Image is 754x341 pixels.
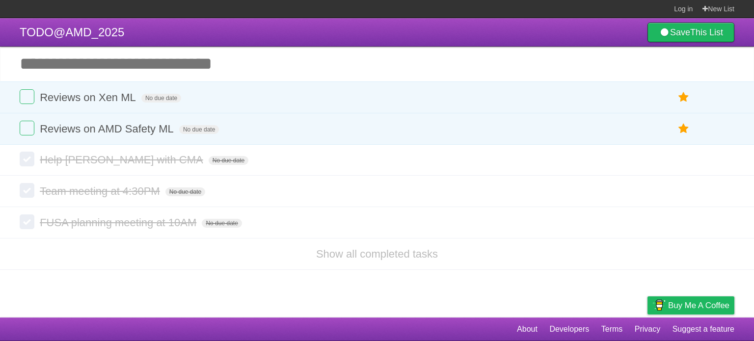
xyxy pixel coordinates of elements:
span: Reviews on Xen ML [40,91,138,104]
span: Reviews on AMD Safety ML [40,123,176,135]
label: Done [20,214,34,229]
a: Developers [549,320,589,339]
img: Buy me a coffee [652,297,666,314]
span: Buy me a coffee [668,297,729,314]
label: Done [20,121,34,135]
label: Done [20,183,34,198]
span: No due date [209,156,248,165]
span: TODO@AMD_2025 [20,26,124,39]
b: This List [690,27,723,37]
span: Team meeting at 4:30PM [40,185,162,197]
a: About [517,320,538,339]
span: FUSA planning meeting at 10AM [40,216,199,229]
a: Buy me a coffee [647,296,734,315]
label: Star task [674,121,693,137]
a: Show all completed tasks [316,248,438,260]
span: Help [PERSON_NAME] with CMA [40,154,206,166]
span: No due date [179,125,219,134]
a: SaveThis List [647,23,734,42]
span: No due date [165,187,205,196]
label: Done [20,89,34,104]
label: Done [20,152,34,166]
a: Privacy [635,320,660,339]
a: Terms [601,320,623,339]
label: Star task [674,89,693,105]
span: No due date [202,219,242,228]
span: No due date [141,94,181,103]
a: Suggest a feature [673,320,734,339]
